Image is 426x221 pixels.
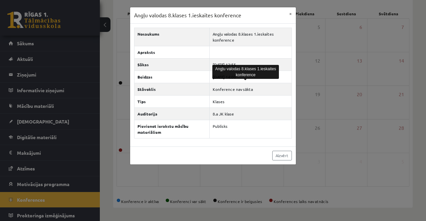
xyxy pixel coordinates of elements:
h3: Angļu valodas 8.klases 1.ieskaites konference [134,11,241,19]
td: Klases [209,95,292,108]
th: Nosaukums [134,28,210,46]
th: Stāvoklis [134,83,210,95]
th: Apraksts [134,46,210,58]
th: Pievienot ierakstu mācību materiāliem [134,120,210,138]
th: Tips [134,95,210,108]
td: Konference nav sākta [209,83,292,95]
td: Publisks [209,120,292,138]
td: Angļu valodas 8.klases 1.ieskaites konference [209,28,292,46]
td: [DATE] 12:55 [209,58,292,71]
td: 8.a JK klase [209,108,292,120]
div: Angļu valodas 8.klases 1.ieskaites konference [212,65,279,79]
th: Auditorija [134,108,210,120]
td: [DATE] 14:00 [209,71,292,83]
th: Sākas [134,58,210,71]
th: Beidzas [134,71,210,83]
button: × [285,7,296,20]
a: Aizvērt [272,151,292,160]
